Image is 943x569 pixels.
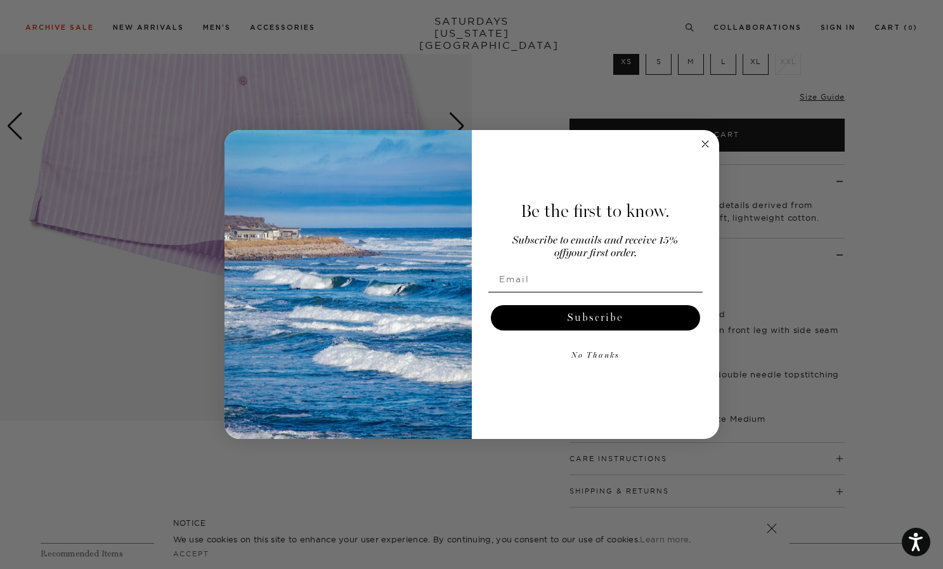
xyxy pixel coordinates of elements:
button: No Thanks [488,343,703,369]
span: your first order. [566,248,637,259]
button: Close dialog [698,136,713,152]
span: off [554,248,566,259]
span: Subscribe to emails and receive 15% [512,235,678,246]
span: Be the first to know. [521,200,670,222]
button: Subscribe [491,305,700,330]
input: Email [488,266,703,292]
img: 125c788d-000d-4f3e-b05a-1b92b2a23ec9.jpeg [224,130,472,440]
